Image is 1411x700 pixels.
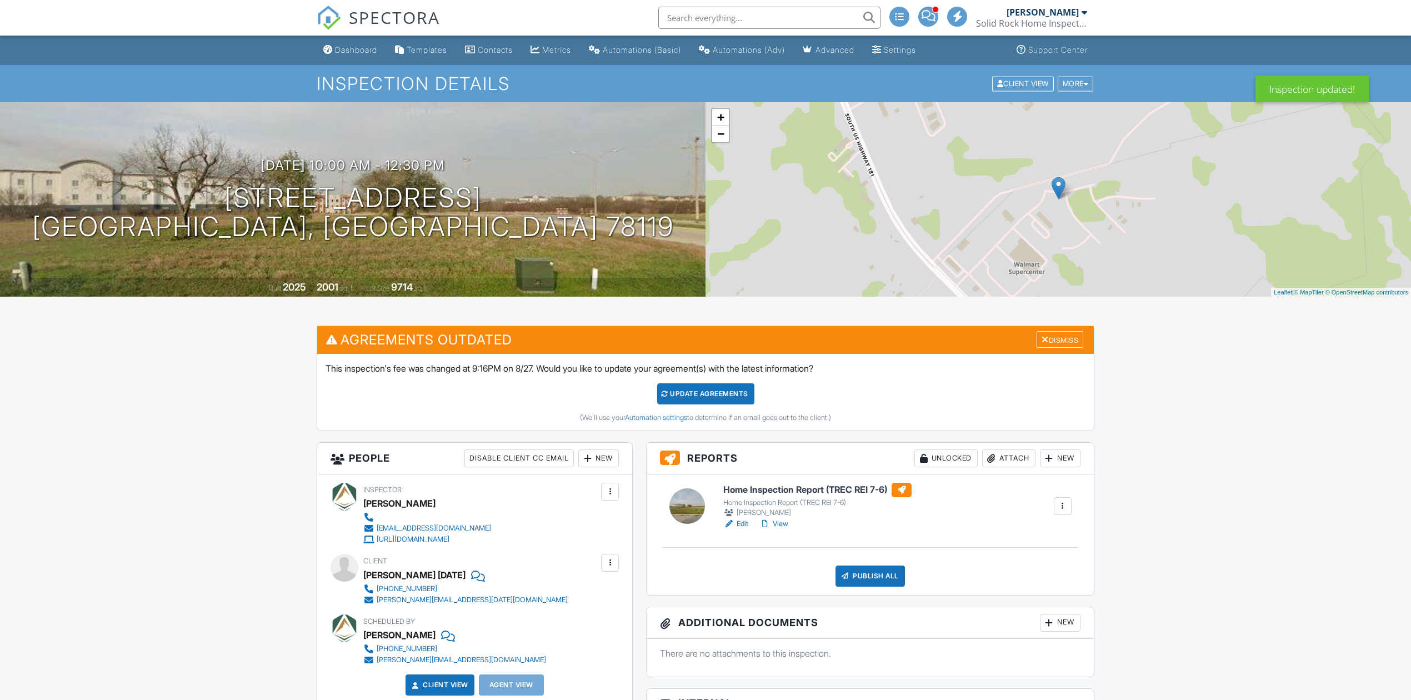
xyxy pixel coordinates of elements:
p: There are no attachments to this inspection. [660,647,1080,659]
span: sq.ft. [414,284,428,292]
div: Dashboard [335,45,377,54]
div: Inspection updated! [1255,76,1369,102]
div: Automations (Basic) [603,45,681,54]
a: [PERSON_NAME][EMAIL_ADDRESS][DOMAIN_NAME] [363,654,546,666]
div: Advanced [815,45,854,54]
a: [PHONE_NUMBER] [363,643,546,654]
a: Leaflet [1274,289,1292,296]
div: [PHONE_NUMBER] [377,584,437,593]
div: [PERSON_NAME] [723,507,912,518]
div: New [1040,614,1080,632]
a: Contacts [461,40,517,61]
div: [URL][DOMAIN_NAME] [377,535,449,544]
div: Disable Client CC Email [464,449,574,467]
div: Dismiss [1037,331,1083,348]
div: [PERSON_NAME][EMAIL_ADDRESS][DOMAIN_NAME] [377,656,546,664]
a: Home Inspection Report (TREC REI 7-6) Home Inspection Report (TREC REI 7-6) [PERSON_NAME] [723,483,912,518]
div: (We'll use your to determine if an email goes out to the client.) [326,413,1085,422]
a: [URL][DOMAIN_NAME] [363,534,491,545]
a: © OpenStreetMap contributors [1325,289,1408,296]
h3: [DATE] 10:00 am - 12:30 pm [261,158,445,173]
a: Automations (Advanced) [694,40,789,61]
div: [PERSON_NAME] [363,627,436,643]
span: sq. ft. [340,284,356,292]
div: Attach [982,449,1035,467]
a: Client View [991,79,1057,87]
img: The Best Home Inspection Software - Spectora [317,6,341,30]
div: Publish All [835,566,905,587]
a: Metrics [526,40,576,61]
div: [PERSON_NAME] [1007,7,1079,18]
a: Zoom out [712,126,729,142]
div: Update Agreements [657,383,754,404]
h1: Inspection Details [317,74,1094,93]
a: Zoom in [712,109,729,126]
a: Automations (Basic) [584,40,686,61]
div: [PERSON_NAME] [363,495,436,512]
a: Support Center [1012,40,1092,61]
span: Lot Size [366,284,389,292]
div: Home Inspection Report (TREC REI 7-6) [723,498,912,507]
a: [PHONE_NUMBER] [363,583,568,594]
span: Scheduled By [363,617,415,626]
div: Templates [407,45,447,54]
div: More [1058,76,1094,91]
a: SPECTORA [317,15,440,38]
span: SPECTORA [349,6,440,29]
div: Settings [884,45,916,54]
a: Client View [409,679,468,691]
span: Inspector [363,486,402,494]
div: 2025 [283,281,306,293]
a: [PERSON_NAME][EMAIL_ADDRESS][DATE][DOMAIN_NAME] [363,594,568,606]
a: View [759,518,788,529]
div: [PERSON_NAME][EMAIL_ADDRESS][DATE][DOMAIN_NAME] [377,596,568,604]
div: New [578,449,619,467]
div: Solid Rock Home Inspections [976,18,1087,29]
h1: [STREET_ADDRESS] [GEOGRAPHIC_DATA], [GEOGRAPHIC_DATA] 78119 [32,183,674,242]
a: Templates [391,40,452,61]
a: © MapTiler [1294,289,1324,296]
h6: Home Inspection Report (TREC REI 7-6) [723,483,912,497]
div: Unlocked [914,449,978,467]
div: Metrics [542,45,571,54]
div: Client View [992,76,1054,91]
div: 9714 [391,281,413,293]
a: [EMAIL_ADDRESS][DOMAIN_NAME] [363,523,491,534]
div: Contacts [478,45,513,54]
a: Advanced [798,40,859,61]
div: 2001 [317,281,338,293]
div: New [1040,449,1080,467]
h3: Agreements Outdated [317,326,1094,353]
a: Automation settings [625,413,687,422]
div: [PERSON_NAME] [DATE] [363,567,466,583]
input: Search everything... [658,7,880,29]
div: | [1271,288,1411,297]
a: Dashboard [319,40,382,61]
span: Built [269,284,281,292]
span: Client [363,557,387,565]
a: Settings [868,40,920,61]
h3: People [317,443,632,474]
div: Support Center [1028,45,1088,54]
div: [EMAIL_ADDRESS][DOMAIN_NAME] [377,524,491,533]
div: [PHONE_NUMBER] [377,644,437,653]
div: This inspection's fee was changed at 9:16PM on 8/27. Would you like to update your agreement(s) w... [317,354,1094,431]
a: Edit [723,518,748,529]
h3: Additional Documents [647,607,1094,639]
h3: Reports [647,443,1094,474]
div: Automations (Adv) [713,45,785,54]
